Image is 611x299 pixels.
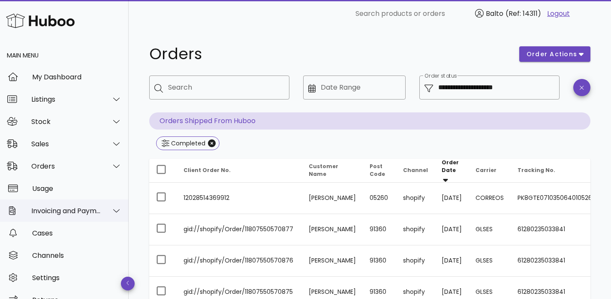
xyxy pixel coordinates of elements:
td: shopify [396,214,435,245]
td: [PERSON_NAME] [302,183,363,214]
td: gid://shopify/Order/11807550570876 [177,245,302,277]
th: Post Code [363,159,396,183]
td: gid://shopify/Order/11807550570877 [177,214,302,245]
span: Order Date [442,159,459,174]
div: Settings [32,274,122,282]
td: GLSES [469,214,511,245]
span: Channel [403,166,428,174]
img: Huboo Logo [6,12,75,30]
td: 91360 [363,214,396,245]
td: [DATE] [435,214,469,245]
span: Tracking No. [518,166,555,174]
button: order actions [519,46,590,62]
div: Cases [32,229,122,237]
td: [DATE] [435,245,469,277]
td: [DATE] [435,183,469,214]
td: [PERSON_NAME] [302,245,363,277]
a: Logout [547,9,570,19]
td: CORREOS [469,183,511,214]
td: [PERSON_NAME] [302,214,363,245]
span: Balto [486,9,503,18]
p: Orders Shipped From Huboo [149,112,590,130]
th: Customer Name [302,159,363,183]
th: Channel [396,159,435,183]
th: Carrier [469,159,511,183]
div: My Dashboard [32,73,122,81]
div: Stock [31,118,101,126]
td: PK8GTE0710350640105260R [511,183,606,214]
div: Channels [32,251,122,260]
td: 12028514369912 [177,183,302,214]
div: Usage [32,184,122,193]
label: Order status [424,73,457,79]
button: Close [208,139,216,147]
td: 61280235033841 [511,245,606,277]
th: Order Date: Sorted descending. Activate to remove sorting. [435,159,469,183]
div: Sales [31,140,101,148]
th: Tracking No. [511,159,606,183]
td: GLSES [469,245,511,277]
span: Post Code [370,163,385,178]
td: 05260 [363,183,396,214]
div: Invoicing and Payments [31,207,101,215]
span: order actions [526,50,578,59]
td: shopify [396,245,435,277]
div: Orders [31,162,101,170]
th: Client Order No. [177,159,302,183]
span: Customer Name [309,163,338,178]
div: Completed [169,139,205,148]
td: shopify [396,183,435,214]
h1: Orders [149,46,509,62]
td: 91360 [363,245,396,277]
span: Client Order No. [184,166,231,174]
span: Carrier [476,166,497,174]
div: Listings [31,95,101,103]
td: 61280235033841 [511,214,606,245]
span: (Ref: 14311) [506,9,541,18]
